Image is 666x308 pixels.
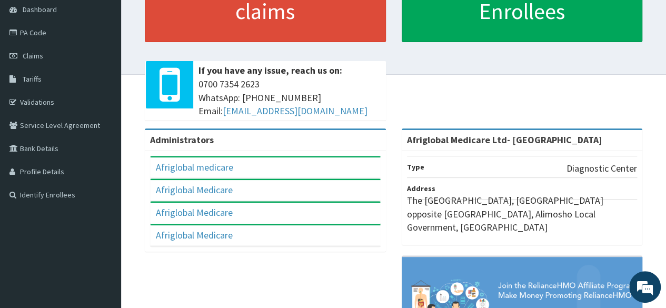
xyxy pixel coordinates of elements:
span: Tariffs [23,74,42,84]
a: Afriglobal medicare [156,161,233,173]
a: Afriglobal Medicare [156,206,233,218]
b: If you have any issue, reach us on: [198,64,342,76]
b: Address [407,184,435,193]
a: Afriglobal Medicare [156,184,233,196]
span: 0700 7354 2623 WhatsApp: [PHONE_NUMBER] Email: [198,77,381,118]
p: Diagnostic Center [566,162,637,175]
p: The [GEOGRAPHIC_DATA], [GEOGRAPHIC_DATA] opposite [GEOGRAPHIC_DATA], Alimosho Local Government, [... [407,194,638,234]
span: Dashboard [23,5,57,14]
b: Administrators [150,134,214,146]
strong: Afriglobal Medicare Ltd- [GEOGRAPHIC_DATA] [407,134,602,146]
a: [EMAIL_ADDRESS][DOMAIN_NAME] [223,105,367,117]
b: Type [407,162,424,172]
span: Claims [23,51,43,61]
a: Afriglobal Medicare [156,229,233,241]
